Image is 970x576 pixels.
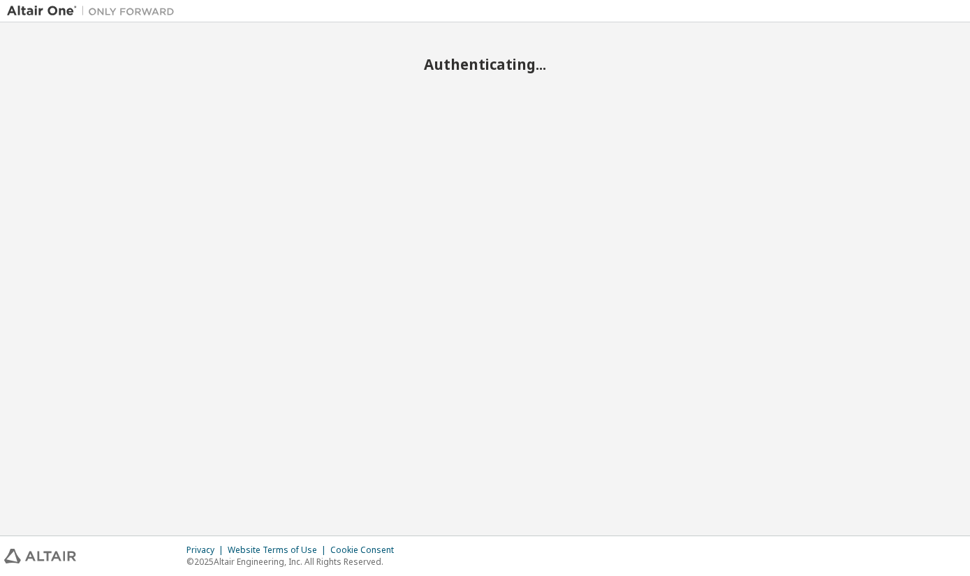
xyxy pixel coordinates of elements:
[7,55,963,73] h2: Authenticating...
[186,556,402,568] p: © 2025 Altair Engineering, Inc. All Rights Reserved.
[4,549,76,563] img: altair_logo.svg
[330,545,402,556] div: Cookie Consent
[7,4,182,18] img: Altair One
[228,545,330,556] div: Website Terms of Use
[186,545,228,556] div: Privacy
